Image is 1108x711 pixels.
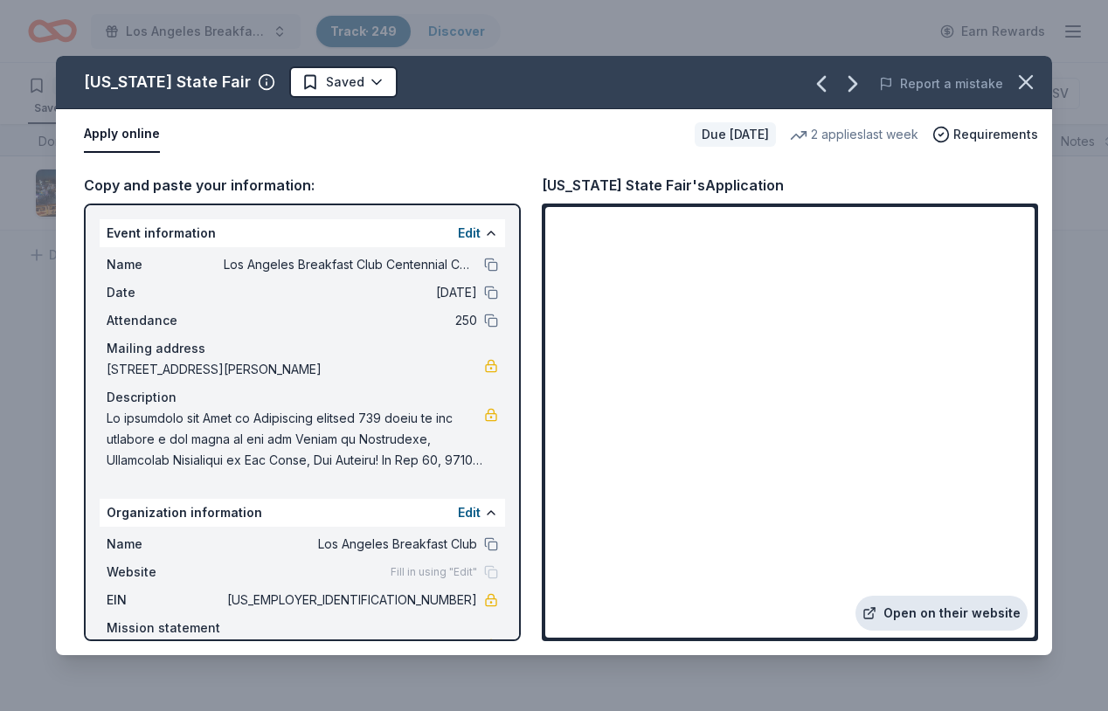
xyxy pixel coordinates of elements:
[855,596,1028,631] a: Open on their website
[107,387,498,408] div: Description
[953,124,1038,145] span: Requirements
[107,562,224,583] span: Website
[107,408,484,471] span: Lo ipsumdolo sit Amet co Adipiscing elitsed 739 doeiu te inc utlabore e dol magna al eni adm Veni...
[224,590,477,611] span: [US_EMPLOYER_IDENTIFICATION_NUMBER]
[107,282,224,303] span: Date
[84,174,521,197] div: Copy and paste your information:
[84,116,160,153] button: Apply online
[84,68,251,96] div: [US_STATE] State Fair
[458,502,481,523] button: Edit
[224,534,477,555] span: Los Angeles Breakfast Club
[879,73,1003,94] button: Report a mistake
[107,254,224,275] span: Name
[932,124,1038,145] button: Requirements
[224,310,477,331] span: 250
[100,219,505,247] div: Event information
[224,254,477,275] span: Los Angeles Breakfast Club Centennial Celebration
[391,565,477,579] span: Fill in using "Edit"
[458,223,481,244] button: Edit
[107,534,224,555] span: Name
[107,618,498,639] div: Mission statement
[107,359,484,380] span: [STREET_ADDRESS][PERSON_NAME]
[790,124,918,145] div: 2 applies last week
[107,310,224,331] span: Attendance
[326,72,364,93] span: Saved
[542,174,784,197] div: [US_STATE] State Fair's Application
[289,66,398,98] button: Saved
[107,338,498,359] div: Mailing address
[100,499,505,527] div: Organization information
[224,282,477,303] span: [DATE]
[695,122,776,147] div: Due [DATE]
[107,639,484,680] span: An organization focused on community development. It received its nonprofit status in [DATE].
[107,590,224,611] span: EIN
